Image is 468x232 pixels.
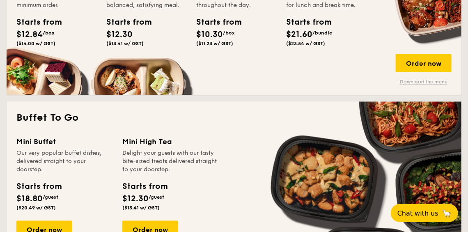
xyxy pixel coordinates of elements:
[122,136,218,148] div: Mini High Tea
[396,54,452,72] div: Order now
[122,194,149,204] span: $12.30
[312,30,332,36] span: /bundle
[16,136,112,148] div: Mini Buffet
[43,30,55,36] span: /box
[396,79,452,85] a: Download the menu
[106,16,143,28] div: Starts from
[43,195,58,200] span: /guest
[16,112,452,125] h2: Buffet To Go
[397,209,438,217] span: Chat with us
[286,41,325,46] span: ($23.54 w/ GST)
[391,204,458,222] button: Chat with us🦙
[122,149,218,174] div: Delight your guests with our tasty bite-sized treats delivered straight to your doorstep.
[122,205,160,211] span: ($13.41 w/ GST)
[16,30,43,39] span: $12.84
[149,195,164,200] span: /guest
[196,41,233,46] span: ($11.23 w/ GST)
[223,30,235,36] span: /box
[16,149,112,174] div: Our very popular buffet dishes, delivered straight to your doorstep.
[16,194,43,204] span: $18.80
[16,181,61,193] div: Starts from
[16,41,55,46] span: ($14.00 w/ GST)
[122,181,167,193] div: Starts from
[16,16,53,28] div: Starts from
[106,41,144,46] span: ($13.41 w/ GST)
[196,30,223,39] span: $10.30
[286,16,323,28] div: Starts from
[286,30,312,39] span: $21.60
[16,205,56,211] span: ($20.49 w/ GST)
[196,16,233,28] div: Starts from
[442,209,452,218] span: 🦙
[106,30,133,39] span: $12.30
